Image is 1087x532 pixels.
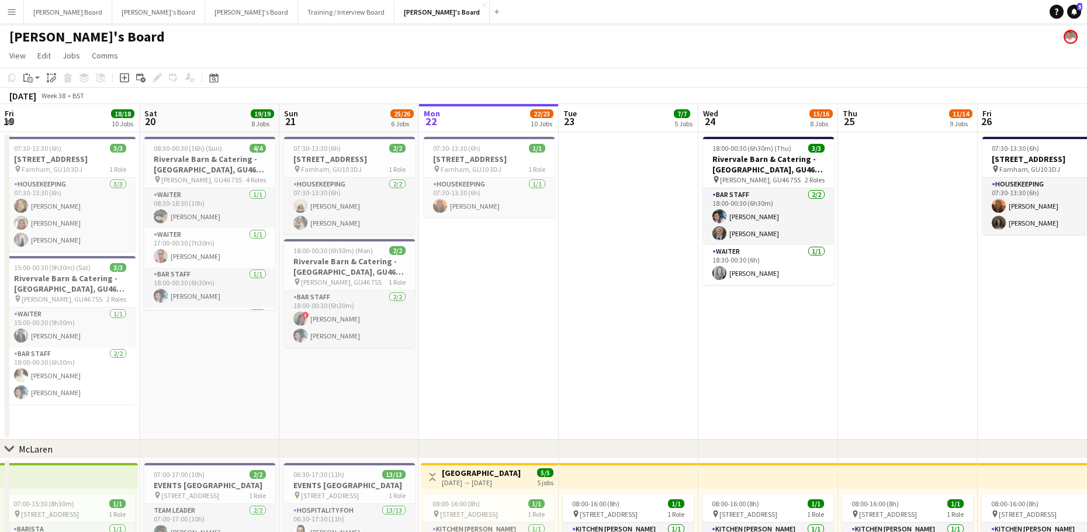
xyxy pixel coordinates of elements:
[251,109,274,118] span: 19/19
[537,477,553,487] div: 5 jobs
[433,144,480,153] span: 07:30-13:30 (6h)
[5,347,136,404] app-card-role: BAR STAFF2/218:00-00:30 (6h30m)[PERSON_NAME][PERSON_NAME]
[440,510,498,519] span: [STREET_ADDRESS]
[390,109,414,118] span: 25/26
[112,1,205,23] button: [PERSON_NAME]'s Board
[999,165,1060,174] span: Farnham, GU10 3DJ
[144,228,275,268] app-card-role: Waiter1/117:00-00:30 (7h30m)[PERSON_NAME]
[712,144,791,153] span: 18:00-00:30 (6h30m) (Thu)
[841,115,857,128] span: 25
[21,510,79,519] span: [STREET_ADDRESS]
[3,115,14,128] span: 19
[144,188,275,228] app-card-role: Waiter1/108:30-18:30 (10h)[PERSON_NAME]
[154,144,222,153] span: 08:30-00:30 (16h) (Sun)
[807,510,824,519] span: 1 Role
[808,144,825,153] span: 3/3
[301,165,362,174] span: Farnham, GU10 3DJ
[301,491,359,500] span: [STREET_ADDRESS]
[441,165,501,174] span: Farnham, GU10 3DJ
[24,1,112,23] button: [PERSON_NAME] Board
[703,108,718,119] span: Wed
[720,175,801,184] span: [PERSON_NAME], GU46 7SS
[572,499,619,508] span: 08:00-16:00 (8h)
[424,154,555,164] h3: [STREET_ADDRESS]
[9,28,165,46] h1: [PERSON_NAME]'s Board
[701,115,718,128] span: 24
[843,108,857,119] span: Thu
[5,308,136,347] app-card-role: Waiter1/115:00-00:30 (9h30m)[PERSON_NAME]
[5,256,136,404] app-job-card: 15:00-00:30 (9h30m) (Sat)3/3Rivervale Barn & Catering - [GEOGRAPHIC_DATA], GU46 7SS [PERSON_NAME]...
[947,499,964,508] span: 1/1
[442,468,521,478] h3: [GEOGRAPHIC_DATA]
[5,48,30,63] a: View
[161,491,219,500] span: [STREET_ADDRESS]
[250,144,266,153] span: 4/4
[719,510,777,519] span: [STREET_ADDRESS]
[246,175,266,184] span: 4 Roles
[992,144,1039,153] span: 07:30-13:30 (6h)
[293,144,341,153] span: 07:30-13:30 (6h)
[712,499,759,508] span: 08:00-16:00 (8h)
[250,470,266,479] span: 2/2
[851,499,899,508] span: 08:00-16:00 (8h)
[382,470,406,479] span: 13/13
[63,50,80,61] span: Jobs
[154,470,205,479] span: 07:00-17:00 (10h)
[5,273,136,294] h3: Rivervale Barn & Catering - [GEOGRAPHIC_DATA], GU46 7SS
[442,478,521,487] div: [DATE] → [DATE]
[947,510,964,519] span: 1 Role
[144,108,157,119] span: Sat
[5,137,136,251] div: 07:30-13:30 (6h)3/3[STREET_ADDRESS] Farnham, GU10 3DJ1 RoleHousekeeping3/307:30-13:30 (6h)[PERSON...
[391,119,413,128] div: 6 Jobs
[144,154,275,175] h3: Rivervale Barn & Catering - [GEOGRAPHIC_DATA], GU46 7SS
[14,144,61,153] span: 07:30-13:30 (6h)
[87,48,123,63] a: Comms
[537,468,553,477] span: 5/5
[389,278,406,286] span: 1 Role
[284,291,415,347] app-card-role: BAR STAFF2/218:00-00:30 (6h30m)![PERSON_NAME][PERSON_NAME]
[982,108,992,119] span: Fri
[249,491,266,500] span: 1 Role
[999,510,1057,519] span: [STREET_ADDRESS]
[110,263,126,272] span: 3/3
[703,154,834,175] h3: Rivervale Barn & Catering - [GEOGRAPHIC_DATA], GU46 7SS
[389,144,406,153] span: 2/2
[111,109,134,118] span: 18/18
[39,91,68,100] span: Week 38
[161,175,242,184] span: [PERSON_NAME], GU46 7SS
[389,246,406,255] span: 2/2
[109,510,126,519] span: 1 Role
[13,499,74,508] span: 07:00-15:30 (8h30m)
[293,470,344,479] span: 06:30-17:30 (11h)
[109,499,126,508] span: 1/1
[530,109,553,118] span: 22/23
[991,499,1038,508] span: 08:00-16:00 (8h)
[251,119,274,128] div: 8 Jobs
[1067,5,1081,19] a: 5
[531,119,553,128] div: 10 Jobs
[72,91,84,100] div: BST
[422,115,440,128] span: 22
[949,109,972,118] span: 11/14
[562,115,577,128] span: 23
[703,137,834,285] app-job-card: 18:00-00:30 (6h30m) (Thu)3/3Rivervale Barn & Catering - [GEOGRAPHIC_DATA], GU46 7SS [PERSON_NAME]...
[302,312,309,319] span: !
[284,178,415,234] app-card-role: Housekeeping2/207:30-13:30 (6h)[PERSON_NAME][PERSON_NAME]
[5,178,136,251] app-card-role: Housekeeping3/307:30-13:30 (6h)[PERSON_NAME][PERSON_NAME][PERSON_NAME]
[805,175,825,184] span: 2 Roles
[528,499,545,508] span: 1/1
[563,108,577,119] span: Tue
[284,256,415,277] h3: Rivervale Barn & Catering - [GEOGRAPHIC_DATA], GU46 7SS
[22,295,102,303] span: [PERSON_NAME], GU46 7SS
[298,1,394,23] button: Training / Interview Board
[981,115,992,128] span: 26
[394,1,490,23] button: [PERSON_NAME]'s Board
[389,165,406,174] span: 1 Role
[284,137,415,234] app-job-card: 07:30-13:30 (6h)2/2[STREET_ADDRESS] Farnham, GU10 3DJ1 RoleHousekeeping2/207:30-13:30 (6h)[PERSON...
[703,188,834,245] app-card-role: BAR STAFF2/218:00-00:30 (6h30m)[PERSON_NAME][PERSON_NAME]
[859,510,917,519] span: [STREET_ADDRESS]
[284,239,415,347] app-job-card: 18:00-00:30 (6h30m) (Mon)2/2Rivervale Barn & Catering - [GEOGRAPHIC_DATA], GU46 7SS [PERSON_NAME]...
